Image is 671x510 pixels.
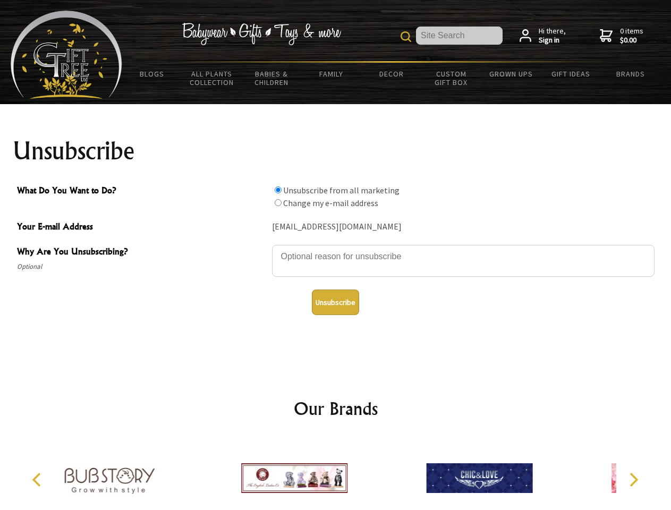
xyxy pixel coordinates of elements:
a: Gift Ideas [541,63,601,85]
img: Babyware - Gifts - Toys and more... [11,11,122,99]
span: 0 items [620,26,643,45]
a: All Plants Collection [182,63,242,93]
label: Unsubscribe from all marketing [283,185,400,195]
span: Hi there, [539,27,566,45]
strong: Sign in [539,36,566,45]
div: [EMAIL_ADDRESS][DOMAIN_NAME] [272,219,655,235]
input: What Do You Want to Do? [275,199,282,206]
a: Decor [361,63,421,85]
a: Babies & Children [242,63,302,93]
a: Hi there,Sign in [520,27,566,45]
a: BLOGS [122,63,182,85]
h1: Unsubscribe [13,138,659,164]
label: Change my e-mail address [283,198,378,208]
button: Previous [27,468,50,491]
input: What Do You Want to Do? [275,186,282,193]
h2: Our Brands [21,396,650,421]
button: Unsubscribe [312,290,359,315]
span: Why Are You Unsubscribing? [17,245,267,260]
input: Site Search [416,27,503,45]
a: Family [302,63,362,85]
a: Grown Ups [481,63,541,85]
img: product search [401,31,411,42]
img: Babywear - Gifts - Toys & more [182,23,341,45]
span: Your E-mail Address [17,220,267,235]
span: What Do You Want to Do? [17,184,267,199]
button: Next [622,468,645,491]
textarea: Why Are You Unsubscribing? [272,245,655,277]
span: Optional [17,260,267,273]
a: Brands [601,63,661,85]
a: Custom Gift Box [421,63,481,93]
a: 0 items$0.00 [600,27,643,45]
strong: $0.00 [620,36,643,45]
